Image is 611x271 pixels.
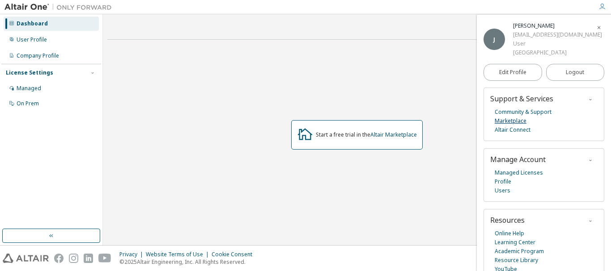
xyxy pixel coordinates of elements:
a: Academic Program [495,247,544,256]
div: On Prem [17,100,39,107]
img: linkedin.svg [84,254,93,263]
div: [GEOGRAPHIC_DATA] [513,48,602,57]
div: Start a free trial in the [316,131,417,138]
p: © 2025 Altair Engineering, Inc. All Rights Reserved. [119,258,258,266]
img: altair_logo.svg [3,254,49,263]
a: Altair Marketplace [370,131,417,138]
a: Marketplace [495,117,526,125]
img: instagram.svg [69,254,78,263]
span: Manage Account [490,154,546,164]
a: Altair Connect [495,125,530,134]
a: Online Help [495,229,524,238]
span: Edit Profile [499,69,526,76]
button: Logout [546,64,605,81]
div: Company Profile [17,52,59,59]
div: User [513,39,602,48]
div: Managed [17,85,41,92]
a: Managed Licenses [495,168,543,177]
div: [EMAIL_ADDRESS][DOMAIN_NAME] [513,30,602,39]
div: Privacy [119,251,146,258]
div: User Profile [17,36,47,43]
div: Jurgen Navarro [513,21,602,30]
a: Users [495,186,510,195]
span: Resources [490,215,525,225]
span: Support & Services [490,94,553,104]
div: Website Terms of Use [146,251,212,258]
span: Logout [566,68,584,77]
img: facebook.svg [54,254,64,263]
a: Learning Center [495,238,535,247]
img: youtube.svg [98,254,111,263]
div: License Settings [6,69,53,76]
a: Profile [495,177,511,186]
div: Dashboard [17,20,48,27]
span: J [493,36,495,43]
a: Edit Profile [484,64,542,81]
a: Resource Library [495,256,538,265]
a: Community & Support [495,108,552,117]
img: Altair One [4,3,116,12]
div: Cookie Consent [212,251,258,258]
